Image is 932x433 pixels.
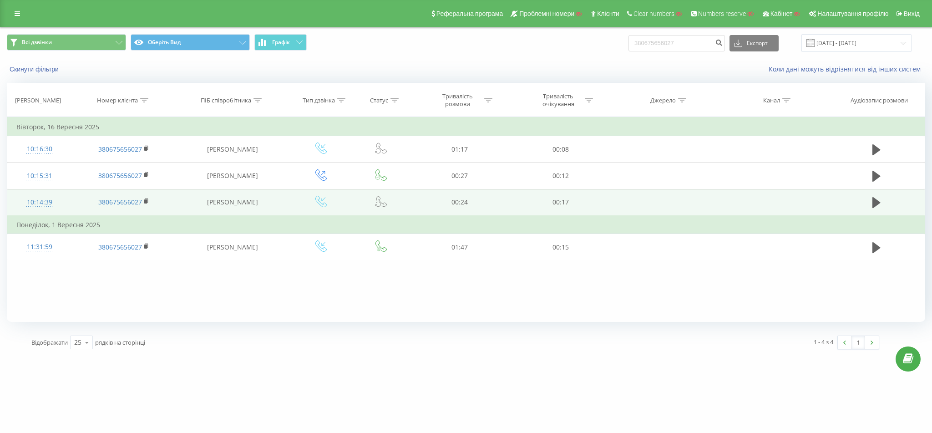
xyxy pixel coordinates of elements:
[22,39,52,46] span: Всі дзвінки
[510,234,611,260] td: 00:15
[904,10,920,17] span: Вихід
[201,97,251,104] div: ПІБ співробітника
[98,171,142,180] a: 380675656027
[176,234,289,260] td: [PERSON_NAME]
[410,163,510,189] td: 00:27
[851,97,908,104] div: Аудіозапис розмови
[763,97,780,104] div: Канал
[628,35,725,51] input: Пошук за номером
[510,136,611,163] td: 00:08
[633,10,674,17] span: Clear numbers
[98,145,142,153] a: 380675656027
[698,10,746,17] span: Numbers reserve
[176,189,289,216] td: [PERSON_NAME]
[74,338,81,347] div: 25
[95,338,145,346] span: рядків на сторінці
[176,163,289,189] td: [PERSON_NAME]
[510,163,611,189] td: 00:12
[176,136,289,163] td: [PERSON_NAME]
[370,97,388,104] div: Статус
[98,243,142,251] a: 380675656027
[519,10,574,17] span: Проблемні номери
[814,337,833,346] div: 1 - 4 з 4
[97,97,138,104] div: Номер клієнта
[31,338,68,346] span: Відображати
[7,118,925,136] td: Вівторок, 16 Вересня 2025
[510,189,611,216] td: 00:17
[16,194,62,211] div: 10:14:39
[303,97,335,104] div: Тип дзвінка
[7,216,925,234] td: Понеділок, 1 Вересня 2025
[729,35,779,51] button: Експорт
[534,92,582,108] div: Тривалість очікування
[272,39,290,46] span: Графік
[410,136,510,163] td: 01:17
[817,10,888,17] span: Налаштування профілю
[597,10,619,17] span: Клієнти
[15,97,61,104] div: [PERSON_NAME]
[131,34,250,51] button: Оберіть Вид
[410,234,510,260] td: 01:47
[7,34,126,51] button: Всі дзвінки
[16,140,62,158] div: 10:16:30
[410,189,510,216] td: 00:24
[16,238,62,256] div: 11:31:59
[436,10,503,17] span: Реферальна програма
[851,336,865,349] a: 1
[650,97,676,104] div: Джерело
[770,10,793,17] span: Кабінет
[433,92,482,108] div: Тривалість розмови
[16,167,62,185] div: 10:15:31
[7,65,63,73] button: Скинути фільтри
[98,198,142,206] a: 380675656027
[254,34,307,51] button: Графік
[769,65,925,73] a: Коли дані можуть відрізнятися вiд інших систем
